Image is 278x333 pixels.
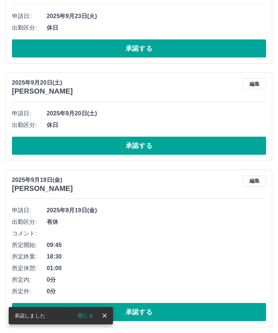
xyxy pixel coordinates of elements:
[47,24,266,32] span: 休日
[12,24,47,32] span: 出勤区分:
[12,229,47,238] span: コメント:
[12,39,266,57] button: 承認する
[47,121,266,129] span: 休日
[47,109,266,118] span: 2025年9月20日(土)
[12,206,47,215] span: 申請日:
[12,264,47,273] span: 所定休憩:
[12,276,47,284] span: 所定内:
[12,287,47,296] span: 所定外:
[99,310,110,321] button: close
[12,252,47,261] span: 所定終業:
[47,287,266,296] span: 0分
[12,78,73,87] p: 2025年9月20日(土)
[12,121,47,129] span: 出勤区分:
[14,309,45,322] div: 承認しました
[243,78,266,89] button: 編集
[12,218,47,226] span: 出勤区分:
[12,176,73,184] p: 2025年9月19日(金)
[47,241,266,249] span: 09:45
[47,12,266,21] span: 2025年9月23日(火)
[12,87,73,95] h3: [PERSON_NAME]
[12,184,73,193] h3: [PERSON_NAME]
[47,252,266,261] span: 18:30
[72,310,99,321] button: 閉じる
[12,303,266,321] button: 承認する
[47,218,266,226] span: 有休
[12,137,266,155] button: 承認する
[12,12,47,21] span: 申請日:
[12,241,47,249] span: 所定開始:
[47,276,266,284] span: 0分
[12,109,47,118] span: 申請日:
[47,264,266,273] span: 01:00
[47,206,266,215] span: 2025年9月19日(金)
[243,176,266,187] button: 編集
